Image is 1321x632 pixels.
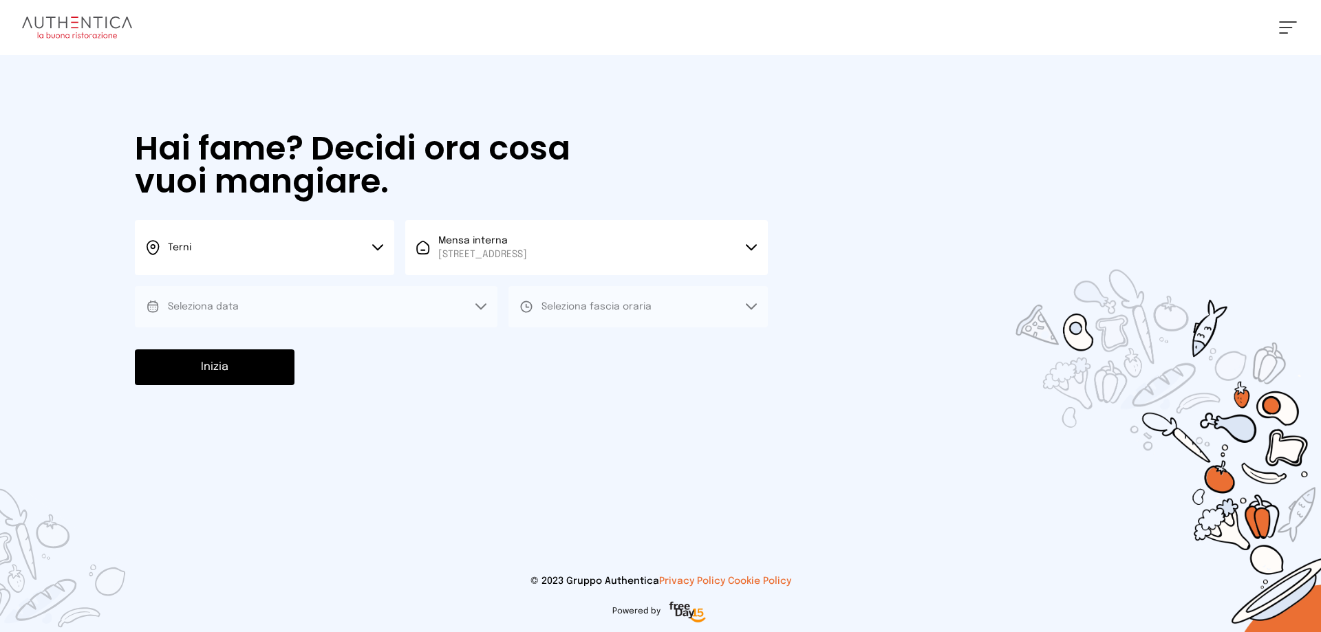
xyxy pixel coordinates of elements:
img: logo-freeday.3e08031.png [666,599,709,626]
img: sticker-selezione-mensa.70a28f7.png [936,190,1321,632]
h1: Hai fame? Decidi ora cosa vuoi mangiare. [135,132,610,198]
span: Seleziona data [168,302,239,312]
button: Inizia [135,349,294,385]
button: Seleziona fascia oraria [508,286,768,327]
button: Seleziona data [135,286,497,327]
button: Mensa interna[STREET_ADDRESS] [405,220,768,275]
span: Terni [168,243,191,252]
span: Powered by [612,606,660,617]
img: logo.8f33a47.png [22,17,132,39]
span: [STREET_ADDRESS] [438,248,527,261]
span: Seleziona fascia oraria [541,302,652,312]
p: © 2023 Gruppo Authentica [22,574,1299,588]
span: Mensa interna [438,234,527,261]
a: Privacy Policy [659,576,725,586]
button: Terni [135,220,394,275]
a: Cookie Policy [728,576,791,586]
